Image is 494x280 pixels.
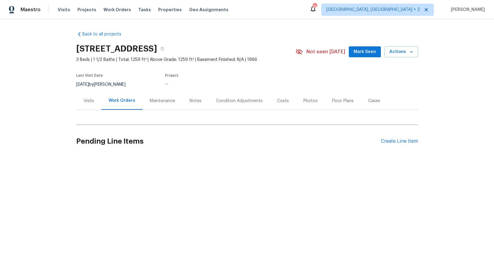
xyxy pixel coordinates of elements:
div: Create Line Item [381,138,418,144]
div: Cases [368,98,380,104]
span: Geo Assignments [189,7,228,13]
h2: Pending Line Items [76,127,381,155]
a: Back to all projects [76,31,134,37]
div: Floor Plans [332,98,354,104]
h2: [STREET_ADDRESS] [76,46,157,52]
span: 3 Beds | 1 1/2 Baths | Total: 1259 ft² | Above Grade: 1259 ft² | Basement Finished: N/A | 1966 [76,57,296,63]
button: Actions [384,46,418,58]
span: Last Visit Date [76,74,103,77]
div: Condition Adjustments [216,98,263,104]
div: Work Orders [109,98,135,104]
span: Project [165,74,178,77]
span: Projects [77,7,96,13]
span: Actions [389,48,413,56]
div: Notes [190,98,201,104]
span: Mark Seen [354,48,376,56]
span: Work Orders [103,7,131,13]
button: Mark Seen [349,46,381,58]
span: [PERSON_NAME] [448,7,485,13]
span: Not seen [DATE] [306,49,345,55]
div: Visits [83,98,94,104]
span: Properties [158,7,182,13]
div: 76 [312,4,317,10]
span: [DATE] [76,82,89,87]
div: ... [165,81,281,85]
div: by [PERSON_NAME] [76,81,133,88]
button: Copy Address [157,43,168,54]
div: Costs [277,98,289,104]
span: Maestro [21,7,41,13]
span: [GEOGRAPHIC_DATA], [GEOGRAPHIC_DATA] + 2 [326,7,420,13]
div: Photos [303,98,318,104]
span: Tasks [138,8,151,12]
div: Maintenance [150,98,175,104]
span: Visits [58,7,70,13]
